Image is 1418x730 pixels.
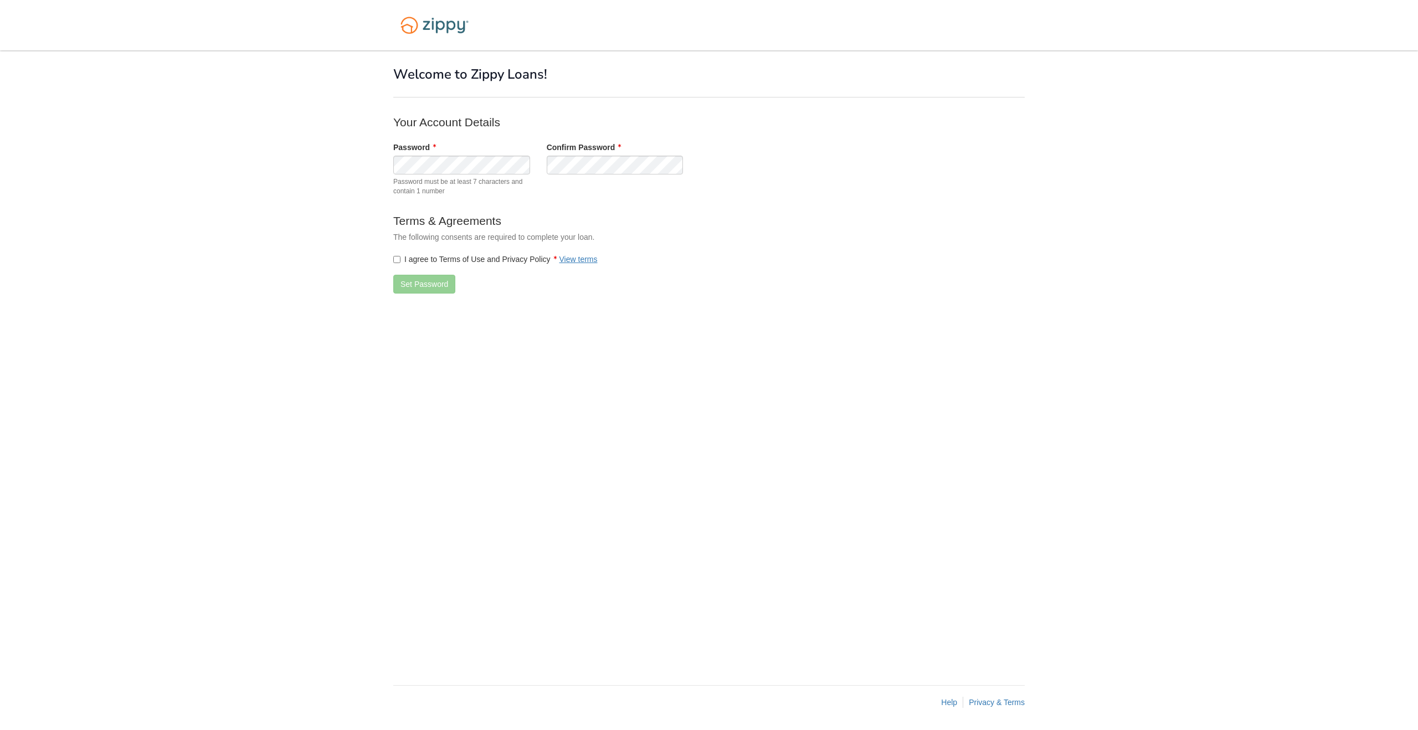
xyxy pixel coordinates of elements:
span: Password must be at least 7 characters and contain 1 number [393,177,530,196]
a: View terms [559,255,598,264]
label: Password [393,142,436,153]
input: Verify Password [547,156,684,174]
img: Logo [393,11,476,39]
p: Terms & Agreements [393,213,836,229]
label: Confirm Password [547,142,621,153]
label: I agree to Terms of Use and Privacy Policy [393,254,598,265]
h1: Welcome to Zippy Loans! [393,67,1025,81]
a: Privacy & Terms [969,698,1025,707]
p: Your Account Details [393,114,836,130]
a: Help [941,698,957,707]
input: I agree to Terms of Use and Privacy PolicyView terms [393,256,400,263]
p: The following consents are required to complete your loan. [393,232,836,243]
button: Set Password [393,275,455,294]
